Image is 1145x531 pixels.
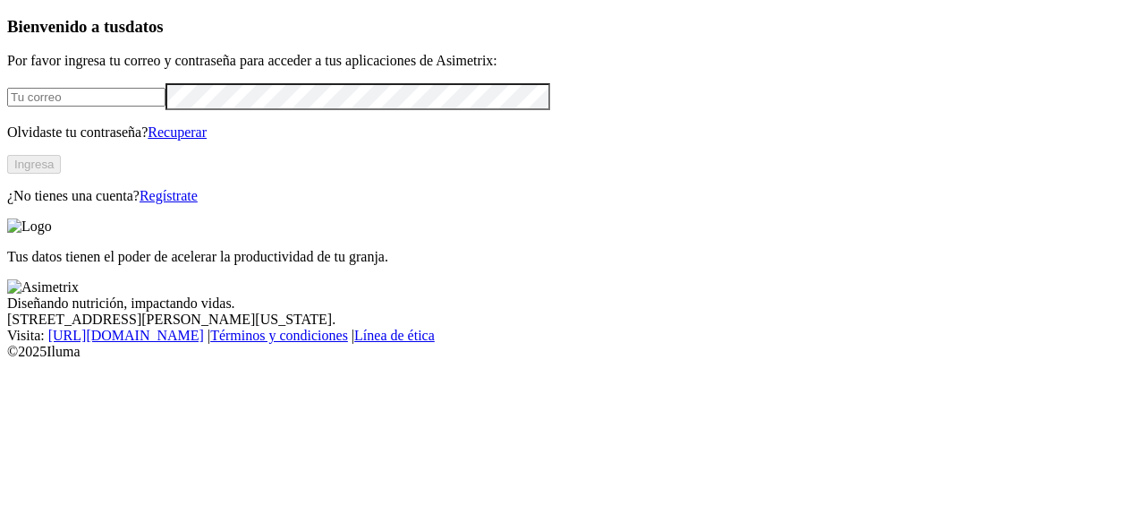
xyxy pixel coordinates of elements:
[7,188,1138,204] p: ¿No tienes una cuenta?
[7,279,79,295] img: Asimetrix
[125,17,164,36] span: datos
[7,344,1138,360] div: © 2025 Iluma
[7,328,1138,344] div: Visita : | |
[7,17,1138,37] h3: Bienvenido a tus
[48,328,204,343] a: [URL][DOMAIN_NAME]
[7,312,1138,328] div: [STREET_ADDRESS][PERSON_NAME][US_STATE].
[7,249,1138,265] p: Tus datos tienen el poder de acelerar la productividad de tu granja.
[140,188,198,203] a: Regístrate
[7,124,1138,141] p: Olvidaste tu contraseña?
[210,328,348,343] a: Términos y condiciones
[354,328,435,343] a: Línea de ética
[7,295,1138,312] div: Diseñando nutrición, impactando vidas.
[148,124,207,140] a: Recuperar
[7,53,1138,69] p: Por favor ingresa tu correo y contraseña para acceder a tus aplicaciones de Asimetrix:
[7,88,165,107] input: Tu correo
[7,218,52,235] img: Logo
[7,155,61,174] button: Ingresa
